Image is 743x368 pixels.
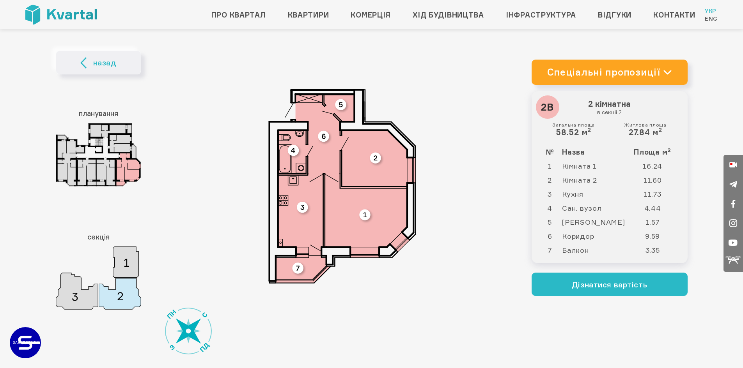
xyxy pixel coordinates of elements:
[538,215,562,229] td: 5
[56,51,141,74] button: назад
[538,229,562,243] td: 6
[552,122,595,128] small: Загальна площа
[631,187,681,201] td: 11.73
[225,89,459,283] img: Квартира 2В
[631,215,681,229] td: 1.57
[653,9,695,21] a: Контакти
[536,95,559,119] div: 2В
[631,145,681,159] th: Площа м
[562,159,631,173] td: Кімната 1
[56,229,141,245] h3: секція
[552,122,595,137] div: 58.52 м
[705,15,718,23] a: Eng
[658,126,662,134] sup: 2
[598,9,631,21] a: Відгуки
[288,9,329,21] a: Квартири
[538,97,681,118] h3: 2 кімнатна
[631,173,681,187] td: 11.60
[562,145,631,159] th: Назва
[538,243,562,257] td: 7
[562,187,631,201] td: Кухня
[532,273,688,296] button: Дізнатися вартість
[10,327,41,358] a: ЗАБУДОВНИК
[631,159,681,173] td: 16.24
[540,109,679,116] small: в секціі 2
[25,5,97,25] img: Kvartal
[705,7,718,15] a: Укр
[538,201,562,215] td: 4
[56,106,141,121] h3: планування
[631,243,681,257] td: 3.35
[538,187,562,201] td: 3
[538,145,562,159] th: №
[538,173,562,187] td: 2
[587,126,591,134] sup: 2
[506,9,576,21] a: Інфраструктура
[538,159,562,173] td: 1
[562,243,631,257] td: Балкон
[351,9,391,21] a: Комерція
[532,60,688,85] a: Спеціальні пропозиції
[562,201,631,215] td: Сан. вузол
[631,229,681,243] td: 9.59
[631,201,681,215] td: 4.44
[624,122,666,128] small: Житлова площа
[93,57,117,69] span: назад
[562,229,631,243] td: Коридор
[211,9,266,21] a: Про квартал
[413,9,484,21] a: Хід будівництва
[667,147,671,153] sup: 2
[562,173,631,187] td: Кімната 2
[624,122,666,137] div: 27.84 м
[562,215,631,229] td: [PERSON_NAME]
